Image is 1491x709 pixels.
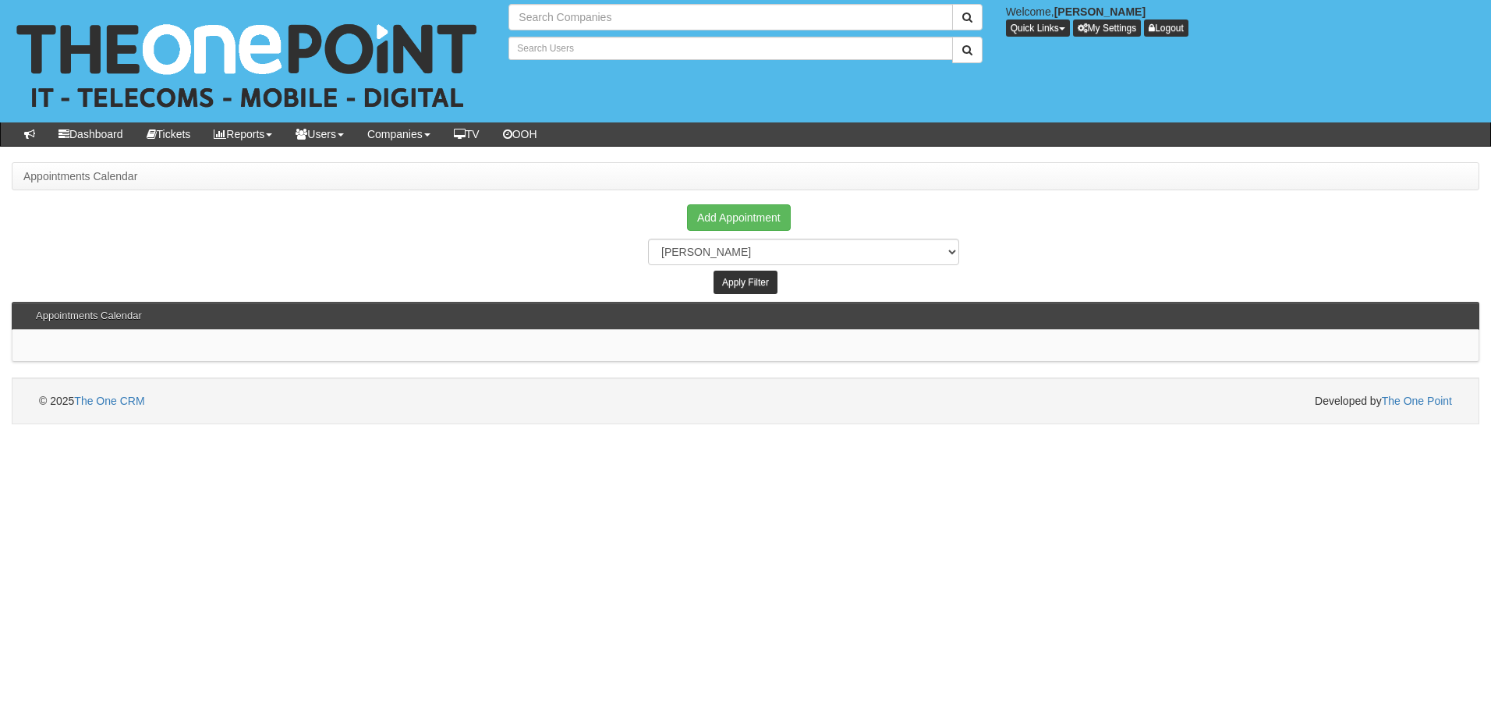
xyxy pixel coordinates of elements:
[687,204,791,231] a: Add Appointment
[1144,19,1188,37] a: Logout
[356,122,442,146] a: Companies
[74,395,144,407] a: The One CRM
[1315,393,1452,409] span: Developed by
[491,122,549,146] a: OOH
[1073,19,1142,37] a: My Settings
[39,395,145,407] span: © 2025
[508,4,952,30] input: Search Companies
[508,37,952,60] input: Search Users
[442,122,491,146] a: TV
[202,122,284,146] a: Reports
[994,4,1491,37] div: Welcome,
[1382,395,1452,407] a: The One Point
[1054,5,1146,18] b: [PERSON_NAME]
[135,122,203,146] a: Tickets
[23,168,137,184] li: Appointments Calendar
[284,122,356,146] a: Users
[28,303,150,329] h3: Appointments Calendar
[1006,19,1070,37] button: Quick Links
[47,122,135,146] a: Dashboard
[714,271,777,294] input: Apply Filter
